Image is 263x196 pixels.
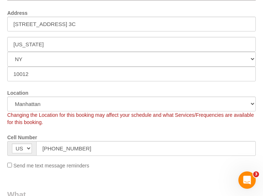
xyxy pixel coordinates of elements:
input: City [7,37,256,52]
iframe: Intercom live chat [238,171,256,189]
span: Changing the Location for this booking may affect your schedule and what Services/Frequencies are... [7,112,254,125]
input: Cell Number [36,141,256,156]
label: Cell Number [2,131,42,141]
label: Location [2,87,34,97]
span: 3 [253,171,259,177]
input: Zip Code [7,67,256,81]
span: Send me text message reminders [13,163,89,169]
label: Address [2,7,33,17]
